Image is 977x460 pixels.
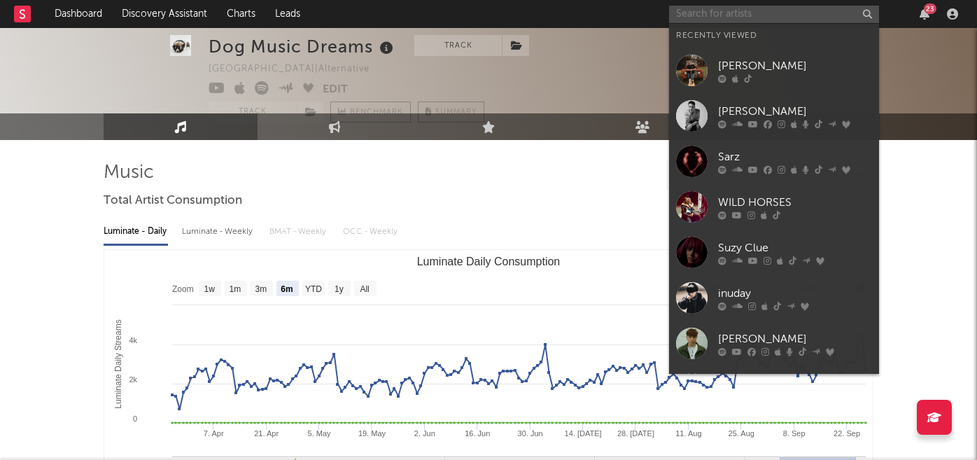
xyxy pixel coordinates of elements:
span: Total Artist Consumption [104,193,242,209]
text: Zoom [172,284,194,294]
a: WILD HORSES [669,184,879,230]
button: Edit [323,81,348,99]
text: 28. [DATE] [617,429,654,438]
a: Benchmark [330,102,411,123]
a: Sarz [669,139,879,184]
text: 1m [230,284,241,294]
div: [PERSON_NAME] [718,103,872,120]
text: 2k [129,375,137,384]
div: Recently Viewed [676,27,872,44]
text: 2. Jun [414,429,435,438]
text: 21. Apr [254,429,279,438]
div: Dog Music Dreams [209,35,397,58]
text: Luminate Daily Streams [113,319,123,408]
a: cadegass [669,366,879,412]
div: inuday [718,285,872,302]
text: 25. Aug [729,429,754,438]
text: YTD [305,284,322,294]
a: [PERSON_NAME] [669,321,879,366]
div: Suzy Clue [718,239,872,256]
text: 6m [281,284,293,294]
input: Search for artists [669,6,879,23]
div: Sarz [718,148,872,165]
div: [GEOGRAPHIC_DATA] | Alternative [209,61,386,78]
text: 0 [133,414,137,423]
text: 4k [129,336,137,344]
div: Luminate - Weekly [182,220,255,244]
a: Suzy Clue [669,230,879,275]
text: 19. May [358,429,386,438]
button: Track [414,35,502,56]
text: 7. Apr [204,429,224,438]
div: 23 [924,4,936,14]
input: Search by song name or URL [668,170,815,181]
text: 1y [335,284,344,294]
div: Luminate - Daily [104,220,168,244]
a: [PERSON_NAME] [669,93,879,139]
div: WILD HORSES [718,194,872,211]
button: 23 [920,8,929,20]
text: 30. Jun [518,429,543,438]
a: inuday [669,275,879,321]
text: 3m [255,284,267,294]
text: 16. Jun [465,429,490,438]
button: Track [209,102,296,123]
text: 22. Sep [834,429,860,438]
text: 11. Aug [675,429,701,438]
text: 8. Sep [783,429,806,438]
button: Summary [418,102,484,123]
div: [PERSON_NAME] [718,57,872,74]
text: Luminate Daily Consumption [417,256,561,267]
text: All [360,284,369,294]
text: 1w [204,284,216,294]
a: [PERSON_NAME] [669,48,879,93]
text: 14. [DATE] [565,429,602,438]
div: [PERSON_NAME] [718,330,872,347]
text: 5. May [308,429,332,438]
span: Summary [435,109,477,116]
span: Benchmark [350,104,403,121]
